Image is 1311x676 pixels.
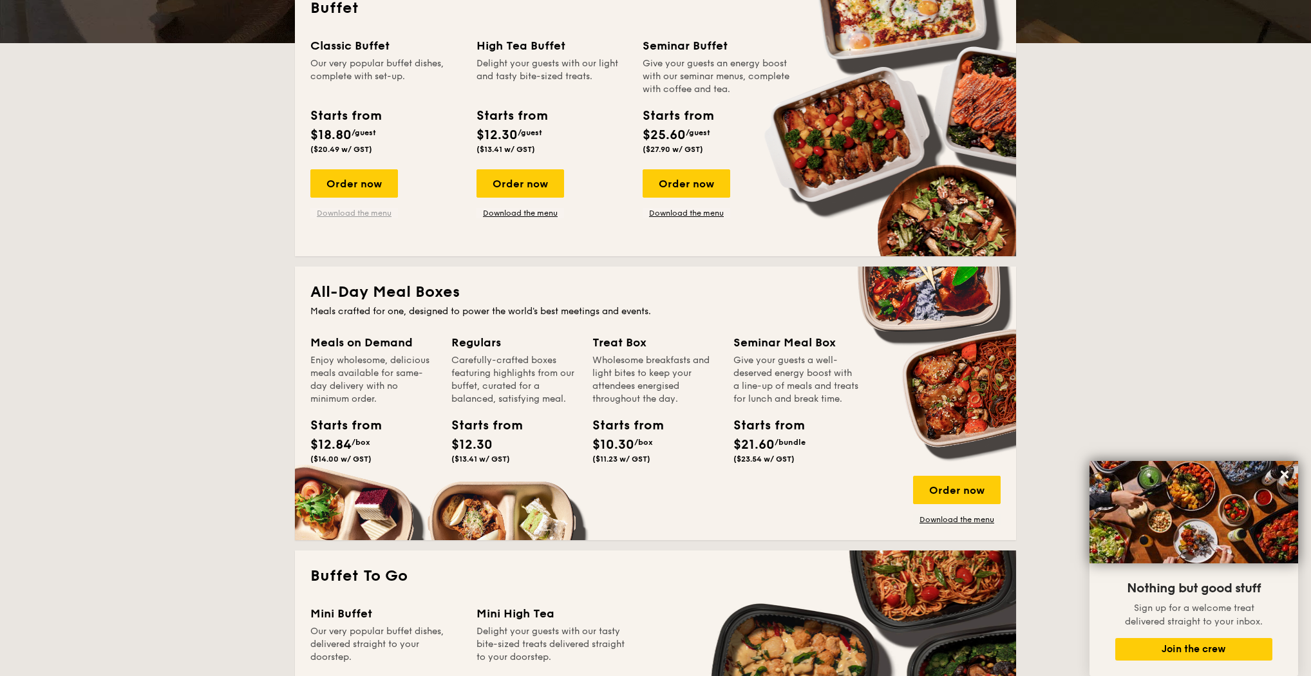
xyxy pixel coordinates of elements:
[352,128,376,137] span: /guest
[310,333,436,352] div: Meals on Demand
[518,128,542,137] span: /guest
[1089,461,1298,563] img: DSC07876-Edit02-Large.jpeg
[1274,464,1295,485] button: Close
[643,145,703,154] span: ($27.90 w/ GST)
[310,57,461,96] div: Our very popular buffet dishes, complete with set-up.
[310,127,352,143] span: $18.80
[310,282,1001,303] h2: All-Day Meal Boxes
[476,145,535,154] span: ($13.41 w/ GST)
[643,37,793,55] div: Seminar Buffet
[733,416,791,435] div: Starts from
[451,416,509,435] div: Starts from
[310,455,372,464] span: ($14.00 w/ GST)
[352,438,370,447] span: /box
[310,169,398,198] div: Order now
[634,438,653,447] span: /box
[1127,581,1261,596] span: Nothing but good stuff
[310,416,368,435] div: Starts from
[451,455,510,464] span: ($13.41 w/ GST)
[310,437,352,453] span: $12.84
[310,625,461,664] div: Our very popular buffet dishes, delivered straight to your doorstep.
[643,127,686,143] span: $25.60
[686,128,710,137] span: /guest
[592,416,650,435] div: Starts from
[310,208,398,218] a: Download the menu
[476,208,564,218] a: Download the menu
[1125,603,1263,627] span: Sign up for a welcome treat delivered straight to your inbox.
[310,305,1001,318] div: Meals crafted for one, designed to power the world's best meetings and events.
[733,437,775,453] span: $21.60
[310,145,372,154] span: ($20.49 w/ GST)
[451,333,577,352] div: Regulars
[643,169,730,198] div: Order now
[476,57,627,96] div: Delight your guests with our light and tasty bite-sized treats.
[310,37,461,55] div: Classic Buffet
[476,169,564,198] div: Order now
[775,438,806,447] span: /bundle
[913,476,1001,504] div: Order now
[451,437,493,453] span: $12.30
[733,354,859,406] div: Give your guests a well-deserved energy boost with a line-up of meals and treats for lunch and br...
[913,514,1001,525] a: Download the menu
[733,455,795,464] span: ($23.54 w/ GST)
[1115,638,1272,661] button: Join the crew
[310,354,436,406] div: Enjoy wholesome, delicious meals available for same-day delivery with no minimum order.
[476,625,627,664] div: Delight your guests with our tasty bite-sized treats delivered straight to your doorstep.
[592,354,718,406] div: Wholesome breakfasts and light bites to keep your attendees energised throughout the day.
[310,605,461,623] div: Mini Buffet
[643,208,730,218] a: Download the menu
[451,354,577,406] div: Carefully-crafted boxes featuring highlights from our buffet, curated for a balanced, satisfying ...
[643,106,713,126] div: Starts from
[592,455,650,464] span: ($11.23 w/ GST)
[310,106,381,126] div: Starts from
[476,127,518,143] span: $12.30
[476,106,547,126] div: Starts from
[733,333,859,352] div: Seminar Meal Box
[592,333,718,352] div: Treat Box
[476,605,627,623] div: Mini High Tea
[643,57,793,96] div: Give your guests an energy boost with our seminar menus, complete with coffee and tea.
[310,566,1001,587] h2: Buffet To Go
[476,37,627,55] div: High Tea Buffet
[592,437,634,453] span: $10.30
